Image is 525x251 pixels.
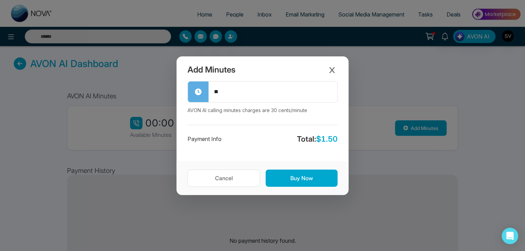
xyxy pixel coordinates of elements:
h2: Add Minutes [187,65,235,75]
button: Cancel [187,170,260,187]
button: Close modal [326,65,337,76]
span: Total: [297,133,337,145]
div: Open Intercom Messenger [502,228,518,244]
button: Buy Now [266,170,337,187]
span: Payment Info [187,135,222,143]
p: AVON AI calling minutes charges are 30 cents/minute [187,107,337,114]
span: $ 1.50 [316,134,337,143]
